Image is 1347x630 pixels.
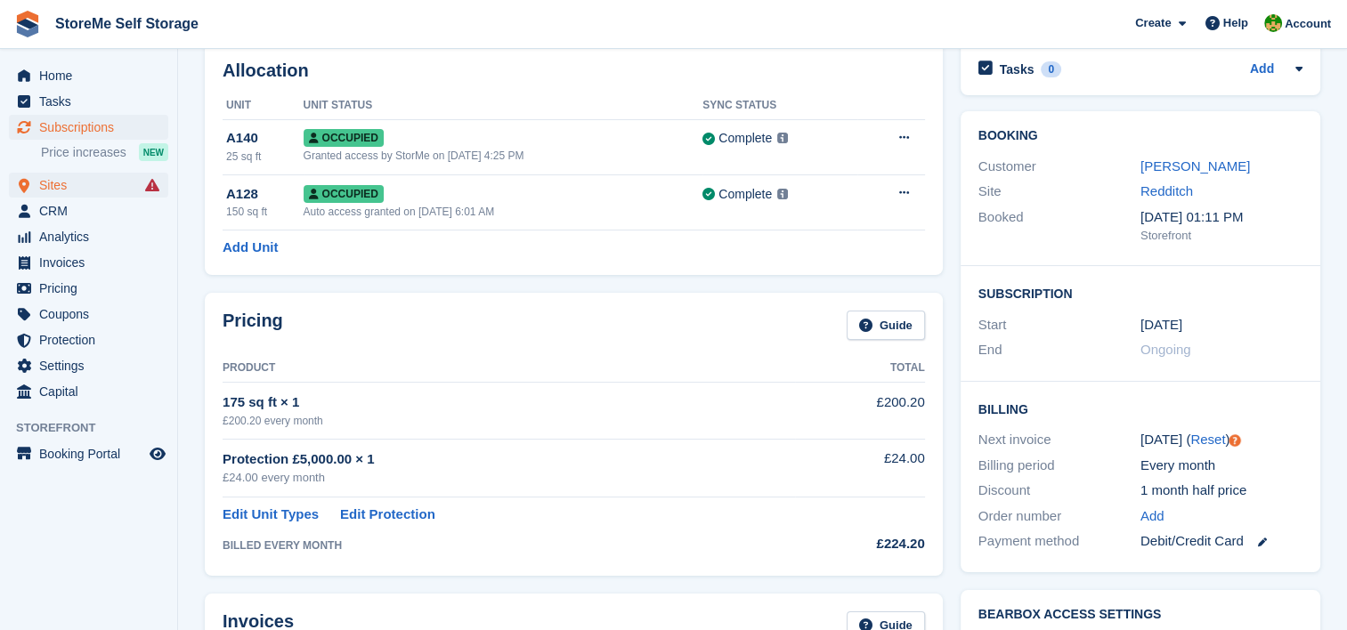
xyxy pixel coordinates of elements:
[9,353,168,378] a: menu
[9,379,168,404] a: menu
[1140,315,1182,335] time: 2025-02-27 01:00:00 UTC
[226,128,304,149] div: A140
[9,302,168,327] a: menu
[1190,432,1225,447] a: Reset
[1135,14,1171,32] span: Create
[304,204,703,220] div: Auto access granted on [DATE] 6:01 AM
[39,89,146,114] span: Tasks
[777,189,788,199] img: icon-info-grey-7440780725fd019a000dd9b08b2336e03edf1995a4989e88bcd33f0948082b44.svg
[39,276,146,301] span: Pricing
[223,469,795,487] div: £24.00 every month
[304,148,703,164] div: Granted access by StorMe on [DATE] 4:25 PM
[223,505,319,525] a: Edit Unit Types
[978,608,1302,622] h2: BearBox Access Settings
[145,178,159,192] i: Smart entry sync failures have occurred
[226,184,304,205] div: A128
[340,505,435,525] a: Edit Protection
[223,238,278,258] a: Add Unit
[9,63,168,88] a: menu
[978,129,1302,143] h2: Booking
[14,11,41,37] img: stora-icon-8386f47178a22dfd0bd8f6a31ec36ba5ce8667c1dd55bd0f319d3a0aa187defe.svg
[39,302,146,327] span: Coupons
[847,311,925,340] a: Guide
[147,443,168,464] a: Preview store
[978,284,1302,302] h2: Subscription
[1041,61,1061,77] div: 0
[223,449,795,470] div: Protection £5,000.00 × 1
[1140,481,1302,501] div: 1 month half price
[223,413,795,429] div: £200.20 every month
[304,129,384,147] span: Occupied
[16,419,177,437] span: Storefront
[9,250,168,275] a: menu
[1140,506,1164,527] a: Add
[978,531,1140,552] div: Payment method
[139,143,168,161] div: NEW
[978,157,1140,177] div: Customer
[795,383,925,439] td: £200.20
[223,354,795,383] th: Product
[978,481,1140,501] div: Discount
[978,207,1140,245] div: Booked
[9,441,168,466] a: menu
[978,315,1140,335] div: Start
[1264,14,1282,32] img: StorMe
[223,92,304,120] th: Unit
[978,430,1140,450] div: Next invoice
[702,92,857,120] th: Sync Status
[9,276,168,301] a: menu
[795,439,925,497] td: £24.00
[718,185,772,204] div: Complete
[1140,207,1302,228] div: [DATE] 01:11 PM
[777,133,788,143] img: icon-info-grey-7440780725fd019a000dd9b08b2336e03edf1995a4989e88bcd33f0948082b44.svg
[1140,342,1191,357] span: Ongoing
[39,173,146,198] span: Sites
[39,63,146,88] span: Home
[9,224,168,249] a: menu
[223,61,925,81] h2: Allocation
[1140,158,1250,174] a: [PERSON_NAME]
[1000,61,1035,77] h2: Tasks
[9,327,168,352] a: menu
[39,327,146,352] span: Protection
[226,149,304,165] div: 25 sq ft
[48,9,206,38] a: StoreMe Self Storage
[978,506,1140,527] div: Order number
[978,456,1140,476] div: Billing period
[41,144,126,161] span: Price increases
[1140,430,1302,450] div: [DATE] ( )
[978,182,1140,202] div: Site
[718,129,772,148] div: Complete
[223,537,795,553] div: BILLED EVERY MONTH
[39,224,146,249] span: Analytics
[39,198,146,223] span: CRM
[1250,60,1274,80] a: Add
[223,392,795,413] div: 175 sq ft × 1
[1140,183,1193,198] a: Redditch
[9,89,168,114] a: menu
[304,92,703,120] th: Unit Status
[9,198,168,223] a: menu
[795,534,925,554] div: £224.20
[978,340,1140,360] div: End
[978,400,1302,417] h2: Billing
[304,185,384,203] span: Occupied
[223,311,283,340] h2: Pricing
[39,250,146,275] span: Invoices
[39,353,146,378] span: Settings
[795,354,925,383] th: Total
[41,142,168,162] a: Price increases NEW
[1140,227,1302,245] div: Storefront
[1227,432,1243,448] div: Tooltip anchor
[9,173,168,198] a: menu
[1223,14,1248,32] span: Help
[39,115,146,140] span: Subscriptions
[39,379,146,404] span: Capital
[1140,531,1302,552] div: Debit/Credit Card
[1140,456,1302,476] div: Every month
[39,441,146,466] span: Booking Portal
[1285,15,1331,33] span: Account
[226,204,304,220] div: 150 sq ft
[9,115,168,140] a: menu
